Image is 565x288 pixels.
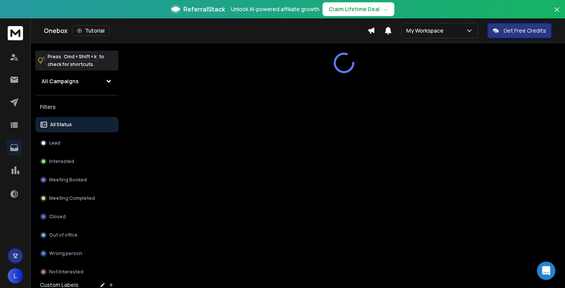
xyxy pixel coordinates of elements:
[552,5,562,23] button: Close banner
[383,5,388,13] span: →
[8,268,23,283] button: L
[35,172,118,188] button: Meeting Booked
[48,53,104,68] p: Press to check for shortcuts.
[63,52,98,61] span: Cmd + Shift + k
[35,154,118,169] button: Interested
[35,117,118,132] button: All Status
[49,177,87,183] p: Meeting Booked
[35,209,118,224] button: Closed
[49,140,60,146] p: Lead
[406,27,447,35] p: My Workspace
[231,5,319,13] p: Unlock AI-powered affiliate growth
[44,25,367,36] div: Onebox
[49,158,74,165] p: Interested
[322,2,394,16] button: Claim Lifetime Deal→
[49,269,83,275] p: Not Interested
[504,27,546,35] p: Get Free Credits
[49,195,95,201] p: Meeting Completed
[487,23,552,38] button: Get Free Credits
[35,191,118,206] button: Meeting Completed
[49,214,66,220] p: Closed
[35,74,118,89] button: All Campaigns
[35,264,118,280] button: Not Interested
[49,232,78,238] p: Out of office
[42,77,79,85] h1: All Campaigns
[183,5,225,14] span: ReferralStack
[50,122,72,128] p: All Status
[537,262,555,280] div: Open Intercom Messenger
[35,246,118,261] button: Wrong person
[35,227,118,243] button: Out of office
[35,102,118,112] h3: Filters
[72,25,110,36] button: Tutorial
[35,135,118,151] button: Lead
[49,250,82,257] p: Wrong person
